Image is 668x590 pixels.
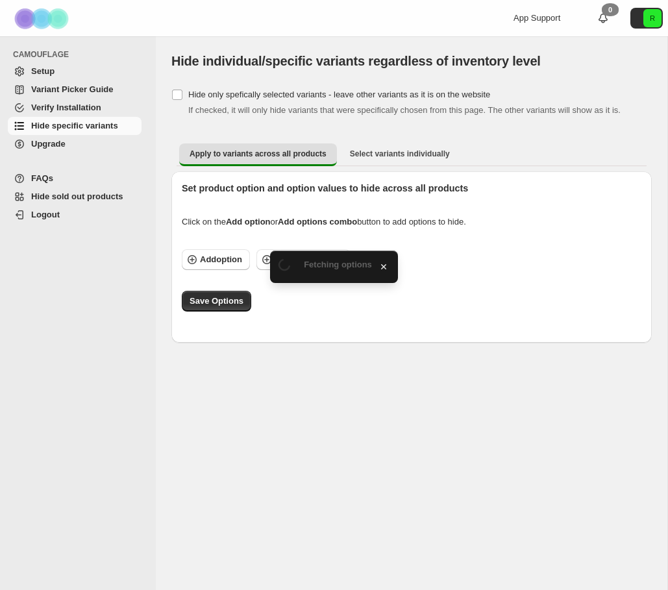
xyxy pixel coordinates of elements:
[171,171,652,343] div: Apply to variants across all products
[31,139,66,149] span: Upgrade
[182,182,641,195] p: Set product option and option values to hide across all products
[350,149,450,159] span: Select variants individually
[10,1,75,36] img: Camouflage
[8,62,142,80] a: Setup
[643,9,662,27] span: Avatar with initials R
[31,84,113,94] span: Variant Picker Guide
[188,105,621,115] span: If checked, it will only hide variants that were specifically chosen from this page. The other va...
[8,169,142,188] a: FAQs
[179,143,337,166] button: Apply to variants across all products
[182,291,251,312] button: Save Options
[31,103,101,112] span: Verify Installation
[31,121,118,130] span: Hide specific variants
[602,3,619,16] div: 0
[8,135,142,153] a: Upgrade
[182,249,250,270] button: Addoption
[304,260,372,269] span: Fetching options
[256,249,351,270] button: Add variant titles
[190,149,327,159] span: Apply to variants across all products
[31,66,55,76] span: Setup
[340,143,460,164] button: Select variants individually
[188,90,490,99] span: Hide only spefically selected variants - leave other variants as it is on the website
[630,8,663,29] button: Avatar with initials R
[190,295,243,308] span: Save Options
[31,173,53,183] span: FAQs
[278,217,357,227] strong: Add options combo
[13,49,147,60] span: CAMOUFLAGE
[8,206,142,224] a: Logout
[8,99,142,117] a: Verify Installation
[8,80,142,99] a: Variant Picker Guide
[226,217,271,227] strong: Add option
[8,117,142,135] a: Hide specific variants
[650,14,655,22] text: R
[597,12,610,25] a: 0
[513,13,560,23] span: App Support
[31,210,60,219] span: Logout
[31,191,123,201] span: Hide sold out products
[182,215,641,228] div: Click on the or button to add options to hide.
[8,188,142,206] a: Hide sold out products
[200,253,242,266] span: Add option
[171,54,541,68] span: Hide individual/specific variants regardless of inventory level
